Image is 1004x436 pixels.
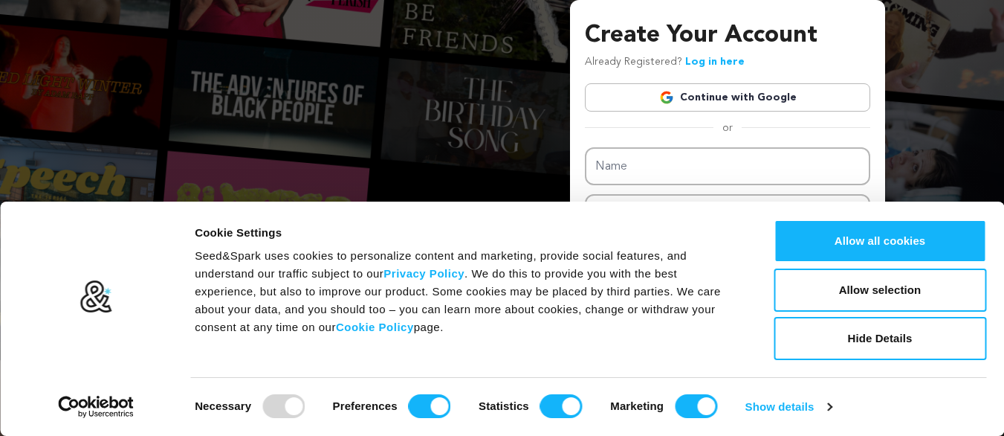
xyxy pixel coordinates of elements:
[383,267,464,280] a: Privacy Policy
[31,396,161,418] a: Usercentrics Cookiebot - opens in a new window
[479,400,529,412] strong: Statistics
[585,147,870,185] input: Name
[80,280,113,314] img: logo
[685,57,745,67] a: Log in here
[195,247,740,336] div: Seed&Spark uses cookies to personalize content and marketing, provide social features, and unders...
[195,400,251,412] strong: Necessary
[585,83,870,112] a: Continue with Google
[774,219,986,263] button: Allow all cookies
[774,269,986,312] button: Allow selection
[336,321,414,333] a: Cookie Policy
[194,388,195,389] legend: Consent Selection
[585,18,870,54] h3: Create Your Account
[585,194,870,232] input: Email address
[610,400,664,412] strong: Marketing
[333,400,398,412] strong: Preferences
[585,54,745,71] p: Already Registered?
[195,224,740,242] div: Cookie Settings
[659,90,674,105] img: Google logo
[713,121,742,135] span: or
[774,317,986,360] button: Hide Details
[745,396,832,418] a: Show details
